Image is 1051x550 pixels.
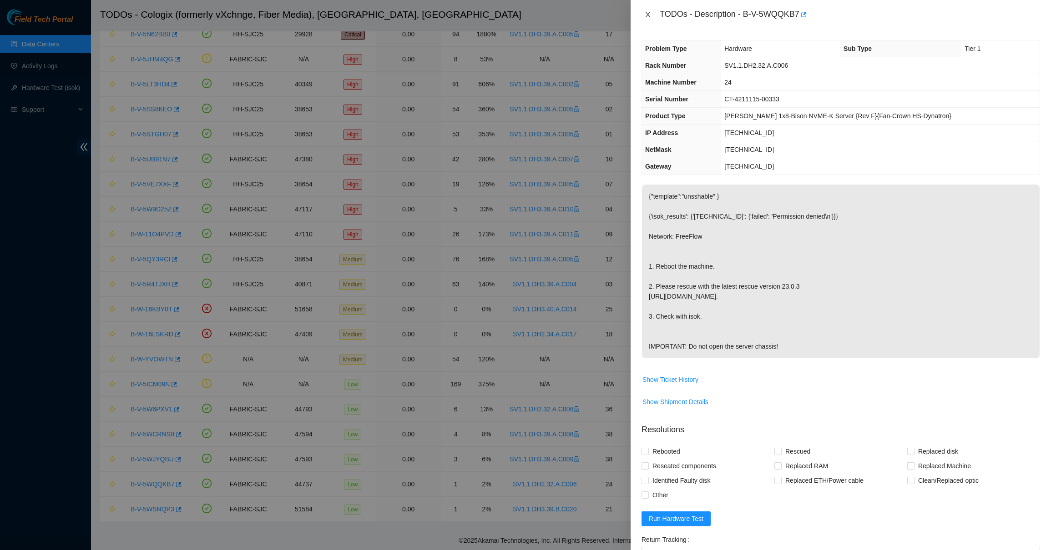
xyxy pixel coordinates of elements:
[649,444,684,459] span: Rebooted
[782,444,814,459] span: Rescued
[724,62,788,69] span: SV1.1.DH2.32.A.C006
[724,79,732,86] span: 24
[649,459,720,473] span: Reseated components
[724,129,774,136] span: [TECHNICAL_ID]
[724,95,779,103] span: CT-4211115-00333
[645,163,672,170] span: Gateway
[724,45,752,52] span: Hardware
[645,62,686,69] span: Rack Number
[642,185,1040,358] p: {"template":"unsshable" } {'isok_results': {'[TECHNICAL_ID]': {'failed': 'Permission denied\n'}}}...
[645,79,697,86] span: Machine Number
[915,473,982,488] span: Clean/Replaced optic
[644,11,652,18] span: close
[642,10,654,19] button: Close
[642,375,698,385] span: Show Ticket History
[645,146,672,153] span: NetMask
[844,45,872,52] span: Sub Type
[645,112,685,120] span: Product Type
[642,395,709,409] button: Show Shipment Details
[782,459,832,473] span: Replaced RAM
[724,112,951,120] span: [PERSON_NAME] 1x8-Bison NVME-K Server {Rev F}{Fan-Crown HS-Dynatron}
[724,163,774,170] span: [TECHNICAL_ID]
[649,473,714,488] span: Identified Faulty disk
[642,397,708,407] span: Show Shipment Details
[645,45,687,52] span: Problem Type
[642,372,699,387] button: Show Ticket History
[642,511,711,526] button: Run Hardware Test
[645,95,688,103] span: Serial Number
[642,416,1040,436] p: Resolutions
[782,473,867,488] span: Replaced ETH/Power cable
[649,514,703,524] span: Run Hardware Test
[645,129,678,136] span: IP Address
[724,146,774,153] span: [TECHNICAL_ID]
[660,7,1040,22] div: TODOs - Description - B-V-5WQQKB7
[915,459,975,473] span: Replaced Machine
[915,444,962,459] span: Replaced disk
[642,532,693,547] label: Return Tracking
[965,45,980,52] span: Tier 1
[649,488,672,502] span: Other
